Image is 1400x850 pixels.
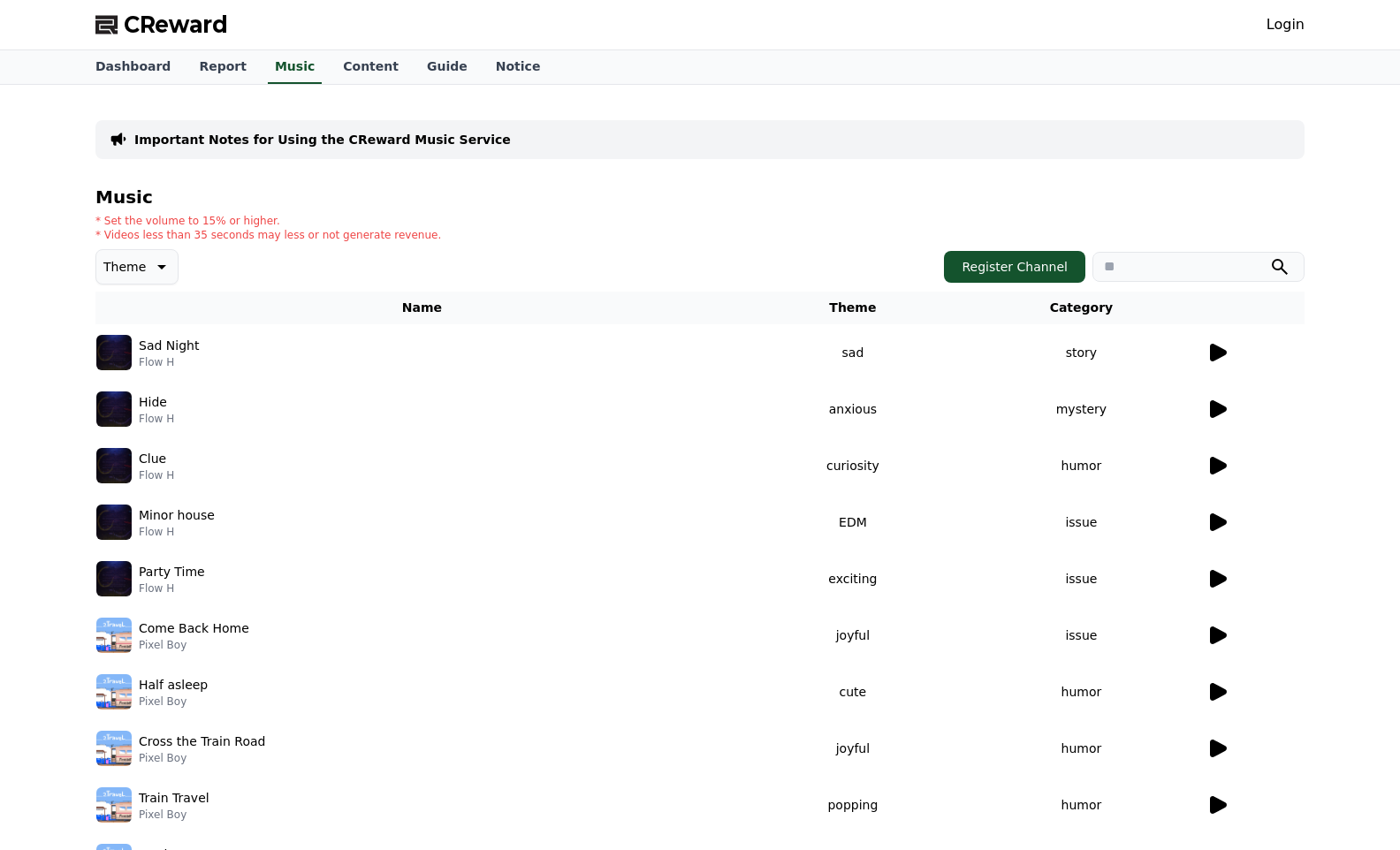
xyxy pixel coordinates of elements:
[749,292,957,324] th: Theme
[139,676,208,694] p: Half asleep
[95,292,749,324] th: Name
[139,355,199,369] p: Flow H
[749,720,957,777] td: joyful
[96,505,132,540] img: music
[139,732,265,751] p: Cross the Train Road
[957,494,1206,550] td: issue
[957,437,1206,494] td: humor
[134,131,511,148] a: Important Notes for Using the CReward Music Service
[413,50,482,84] a: Guide
[96,561,132,596] img: music
[139,563,205,581] p: Party Time
[139,337,199,355] p: Sad Night
[95,249,179,285] button: Theme
[749,550,957,607] td: exciting
[944,251,1085,283] button: Register Channel
[482,50,555,84] a: Notice
[329,50,413,84] a: Content
[96,674,132,710] img: music
[749,777,957,833] td: popping
[957,324,1206,381] td: story
[139,393,167,412] p: Hide
[139,751,265,765] p: Pixel Boy
[749,437,957,494] td: curiosity
[139,638,249,652] p: Pixel Boy
[185,50,261,84] a: Report
[95,187,1305,207] h4: Music
[96,618,132,653] img: music
[96,335,132,370] img: music
[96,731,132,766] img: music
[139,468,174,482] p: Flow H
[139,619,249,638] p: Come Back Home
[957,777,1206,833] td: humor
[81,50,185,84] a: Dashboard
[139,581,205,596] p: Flow H
[1267,14,1305,35] a: Login
[139,525,215,539] p: Flow H
[749,607,957,664] td: joyful
[95,228,441,242] p: * Videos less than 35 seconds may less or not generate revenue.
[96,448,132,483] img: music
[749,664,957,720] td: cute
[749,381,957,437] td: anxious
[139,789,209,808] p: Train Travel
[139,694,208,709] p: Pixel Boy
[95,214,441,228] p: * Set the volume to 15% or higher.
[139,506,215,525] p: Minor house
[139,450,166,468] p: Clue
[103,254,146,279] p: Theme
[95,11,228,39] a: CReward
[124,11,228,39] span: CReward
[957,550,1206,607] td: issue
[957,292,1206,324] th: Category
[957,381,1206,437] td: mystery
[268,50,322,84] a: Music
[749,494,957,550] td: EDM
[749,324,957,381] td: sad
[957,720,1206,777] td: humor
[96,787,132,823] img: music
[957,664,1206,720] td: humor
[139,412,174,426] p: Flow H
[139,808,209,822] p: Pixel Boy
[957,607,1206,664] td: issue
[96,391,132,427] img: music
